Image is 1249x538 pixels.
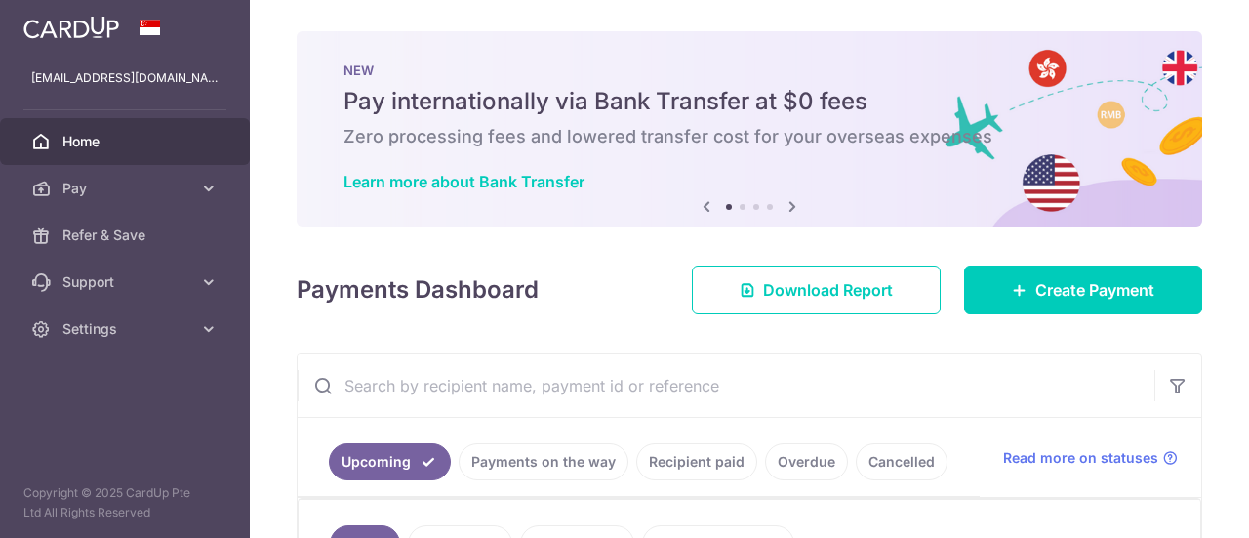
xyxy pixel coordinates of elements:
[692,266,941,314] a: Download Report
[62,319,191,339] span: Settings
[62,272,191,292] span: Support
[62,179,191,198] span: Pay
[297,31,1202,227] img: Bank transfer banner
[1003,448,1178,468] a: Read more on statuses
[329,443,451,480] a: Upcoming
[1035,278,1154,302] span: Create Payment
[1003,448,1158,468] span: Read more on statuses
[31,68,219,88] p: [EMAIL_ADDRESS][DOMAIN_NAME]
[62,132,191,151] span: Home
[856,443,947,480] a: Cancelled
[763,278,893,302] span: Download Report
[343,125,1155,148] h6: Zero processing fees and lowered transfer cost for your overseas expenses
[343,62,1155,78] p: NEW
[298,354,1154,417] input: Search by recipient name, payment id or reference
[459,443,628,480] a: Payments on the way
[636,443,757,480] a: Recipient paid
[62,226,191,245] span: Refer & Save
[343,86,1155,117] h5: Pay internationally via Bank Transfer at $0 fees
[343,172,584,191] a: Learn more about Bank Transfer
[765,443,848,480] a: Overdue
[297,272,539,308] h4: Payments Dashboard
[964,266,1202,314] a: Create Payment
[23,16,119,39] img: CardUp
